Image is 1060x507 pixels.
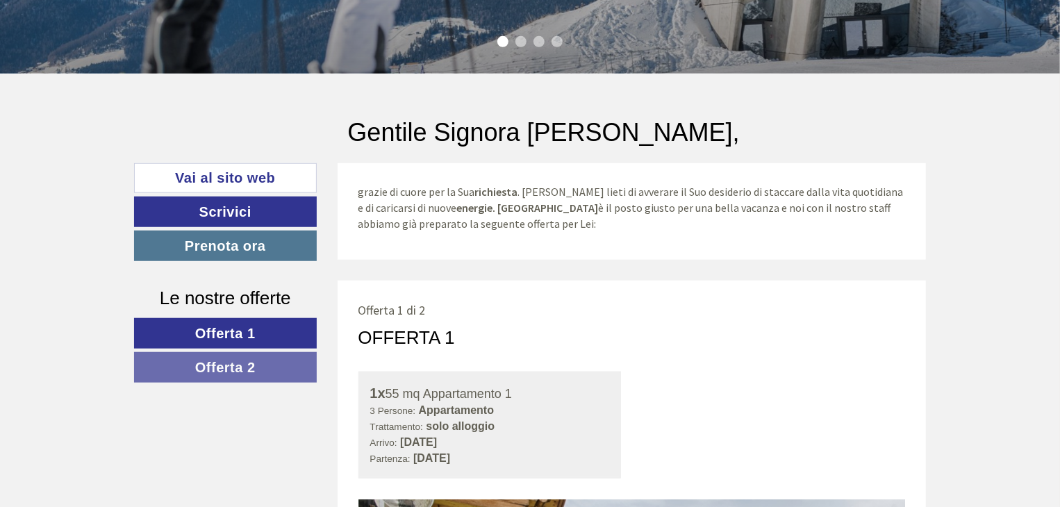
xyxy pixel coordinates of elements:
b: 1x [370,385,386,401]
strong: richiesta [475,185,518,199]
span: Offerta 1 di 2 [358,302,426,318]
a: Scrivici [134,197,317,227]
small: Partenza: [370,454,411,464]
span: grazie di cuore per la Sua . [PERSON_NAME] lieti di avverare il Suo desiderio di staccare dalla v... [358,185,904,231]
div: Offerta 1 [358,325,455,351]
span: Offerta 1 [195,326,256,341]
a: Prenota ora [134,231,317,261]
b: Appartamento [419,404,494,416]
a: Vai al sito web [134,163,317,193]
span: Offerta 2 [195,360,256,375]
strong: energie. [GEOGRAPHIC_DATA] [457,201,599,215]
b: solo alloggio [427,420,495,432]
small: Arrivo: [370,438,397,448]
div: 55 mq Appartamento 1 [370,383,610,404]
div: Le nostre offerte [134,285,317,311]
b: [DATE] [400,436,437,448]
small: 3 Persone: [370,406,416,416]
small: Trattamento: [370,422,424,432]
b: [DATE] [413,452,450,464]
h1: Gentile Signora [PERSON_NAME], [348,119,740,147]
